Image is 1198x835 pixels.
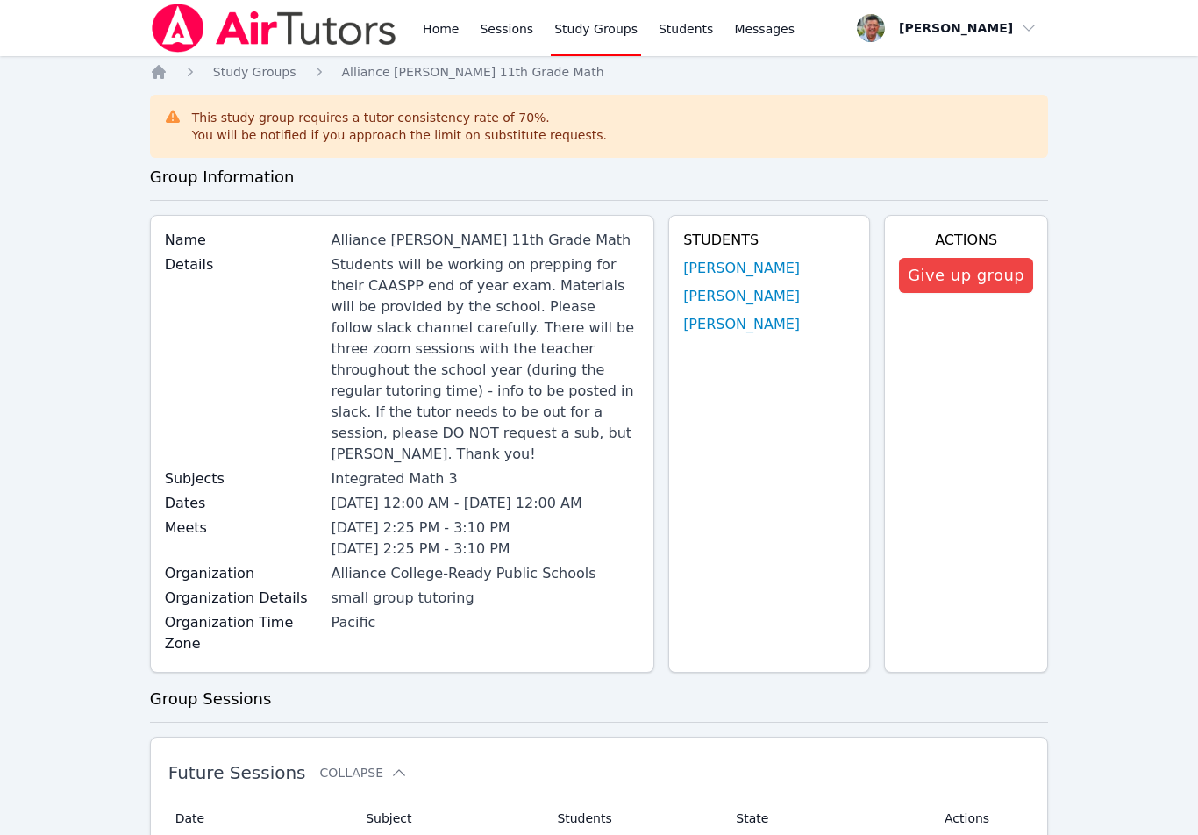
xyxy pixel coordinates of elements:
label: Organization [165,563,321,584]
span: Messages [734,20,795,38]
div: This study group requires a tutor consistency rate of 70 %. [192,109,607,144]
span: Alliance [PERSON_NAME] 11th Grade Math [342,65,604,79]
span: Future Sessions [168,762,306,783]
h4: Students [683,230,855,251]
div: Alliance [PERSON_NAME] 11th Grade Math [332,230,640,251]
h3: Group Information [150,165,1049,189]
a: Alliance [PERSON_NAME] 11th Grade Math [342,63,604,81]
div: Students will be working on prepping for their CAASPP end of year exam. Materials will be provide... [332,254,640,465]
label: Organization Time Zone [165,612,321,654]
label: Organization Details [165,588,321,609]
div: Alliance College-Ready Public Schools [332,563,640,584]
a: [PERSON_NAME] [683,286,800,307]
button: Give up group [899,258,1033,293]
h4: Actions [899,230,1033,251]
span: Study Groups [213,65,296,79]
div: You will be notified if you approach the limit on substitute requests. [192,126,607,144]
a: Study Groups [213,63,296,81]
label: Subjects [165,468,321,489]
span: [DATE] 12:00 AM - [DATE] 12:00 AM [332,495,582,511]
li: [DATE] 2:25 PM - 3:10 PM [332,517,640,539]
div: Pacific [332,612,640,633]
div: Integrated Math 3 [332,468,640,489]
div: small group tutoring [332,588,640,609]
a: [PERSON_NAME] [683,314,800,335]
label: Dates [165,493,321,514]
nav: Breadcrumb [150,63,1049,81]
button: Collapse [320,764,408,781]
label: Name [165,230,321,251]
img: Air Tutors [150,4,398,53]
a: [PERSON_NAME] [683,258,800,279]
label: Meets [165,517,321,539]
h3: Group Sessions [150,687,1049,711]
li: [DATE] 2:25 PM - 3:10 PM [332,539,640,560]
label: Details [165,254,321,275]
